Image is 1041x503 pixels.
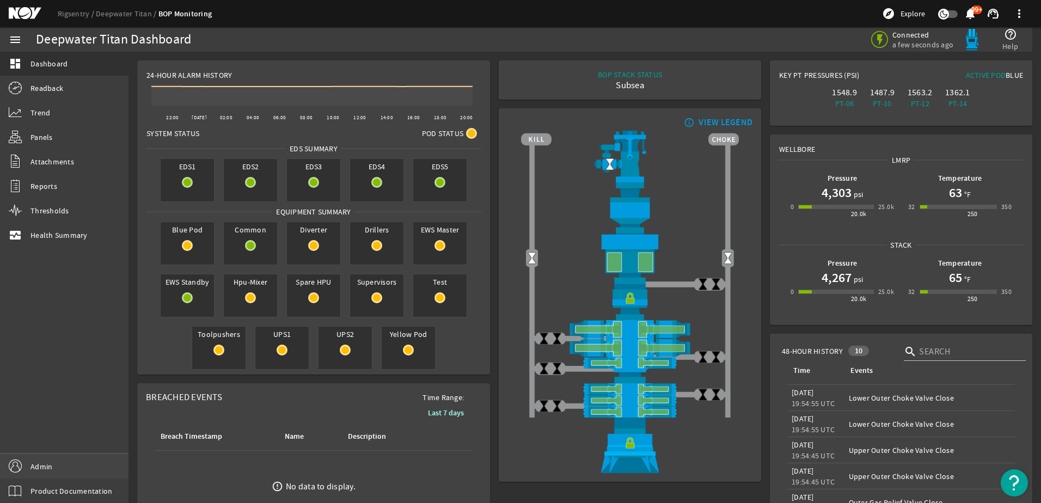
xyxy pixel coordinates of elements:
[96,9,158,19] a: Deepwater Titan
[949,184,962,201] h1: 63
[1004,28,1017,41] mat-icon: help_outline
[792,365,836,377] div: Time
[721,252,734,265] img: Valve2Open.png
[828,87,861,98] div: 1548.9
[273,114,286,121] text: 06:00
[901,8,925,19] span: Explore
[413,159,467,174] span: EDS5
[852,274,864,285] span: psi
[828,258,857,268] b: Pressure
[1006,1,1032,27] button: more_vert
[709,388,722,401] img: ValveClose.png
[791,201,794,212] div: 0
[166,114,179,121] text: 22:00
[709,351,722,364] img: ValveClose.png
[892,30,953,40] span: Connected
[888,155,914,165] span: LMRP
[892,40,953,50] span: a few seconds ago
[525,252,538,265] img: Valve2Open.png
[966,70,1006,80] span: Active Pod
[521,383,739,395] img: PipeRamOpen.png
[967,293,978,304] div: 250
[967,208,978,219] div: 250
[319,327,372,342] span: UPS2
[255,327,309,342] span: UPS1
[878,286,894,297] div: 25.0k
[161,159,214,174] span: EDS1
[30,230,88,241] span: Health Summary
[851,208,867,219] div: 20.0k
[350,159,403,174] span: EDS4
[283,431,333,443] div: Name
[550,400,564,413] img: ValveClose.png
[908,201,915,212] div: 32
[866,87,899,98] div: 1487.9
[792,398,835,408] legacy-datetime-component: 19:54:55 UTC
[146,391,222,403] span: Breached Events
[381,114,393,121] text: 14:00
[286,481,356,492] div: No data to display.
[919,345,1017,358] input: Search
[770,135,1032,155] div: Wellbore
[272,481,283,492] mat-icon: error_outline
[793,365,810,377] div: Time
[851,293,867,304] div: 20.0k
[521,182,739,233] img: FlexJoint.png
[709,278,722,291] img: ValveClose.png
[428,408,464,418] b: Last 7 days
[938,258,982,268] b: Temperature
[962,189,971,200] span: °F
[247,114,259,121] text: 04:00
[353,114,366,121] text: 12:00
[779,70,901,85] div: Key PT Pressures (PSI)
[878,201,894,212] div: 25.0k
[146,128,199,139] span: System Status
[791,286,794,297] div: 0
[1006,70,1023,80] span: Blue
[521,395,739,406] img: PipeRamOpen.png
[696,388,709,401] img: ValveClose.png
[58,9,96,19] a: Rigsentry
[904,345,917,358] i: search
[949,269,962,286] h1: 65
[537,362,550,375] img: ValveClose.png
[521,357,739,369] img: PipeRamOpen.png
[30,107,50,118] span: Trend
[521,233,739,284] img: UpperAnnularOpen.png
[159,431,270,443] div: Breach Timestamp
[419,403,473,422] button: Last 7 days
[158,9,212,19] a: BOP Monitoring
[792,388,814,397] legacy-datetime-component: [DATE]
[521,131,739,182] img: RiserAdapter.png
[272,206,354,217] span: Equipment Summary
[903,98,936,109] div: PT-12
[9,229,22,242] mat-icon: monitor_heart
[792,492,814,502] legacy-datetime-component: [DATE]
[192,327,246,342] span: Toolpushers
[603,158,616,171] img: Valve2Open.png
[828,98,861,109] div: PT-06
[220,114,232,121] text: 02:00
[287,222,340,237] span: Diverter
[30,205,69,216] span: Thresholds
[849,392,1011,403] div: Lower Outer Choke Valve Close
[30,486,112,496] span: Product Documentation
[696,351,709,364] img: ValveClose.png
[224,159,277,174] span: EDS2
[224,222,277,237] span: Common
[286,143,341,154] span: EDS SUMMARY
[828,173,857,183] b: Pressure
[161,431,222,443] div: Breach Timestamp
[696,278,709,291] img: ValveClose.png
[407,114,420,121] text: 16:00
[30,461,52,472] span: Admin
[878,5,929,22] button: Explore
[903,87,936,98] div: 1563.2
[964,8,976,20] button: 99+
[938,173,982,183] b: Temperature
[1001,469,1028,496] button: Open Resource Center
[964,7,977,20] mat-icon: notifications
[224,274,277,290] span: Hpu-Mixer
[961,29,983,51] img: Bluepod.svg
[287,274,340,290] span: Spare HPU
